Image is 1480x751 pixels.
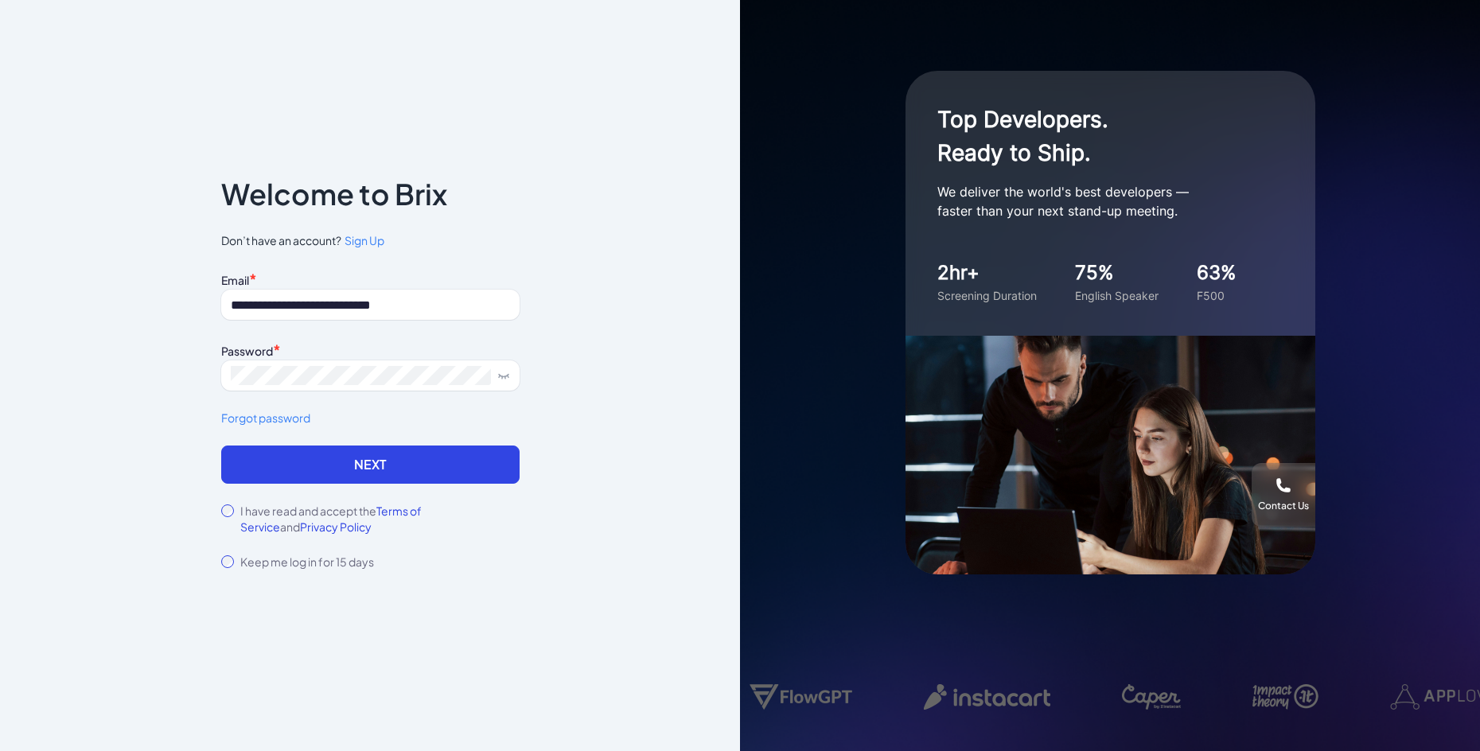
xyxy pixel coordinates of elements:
[1197,287,1237,304] div: F500
[221,181,447,207] p: Welcome to Brix
[221,344,273,358] label: Password
[221,232,520,249] span: Don’t have an account?
[1252,463,1315,527] button: Contact Us
[937,259,1037,287] div: 2hr+
[937,182,1256,220] p: We deliver the world's best developers — faster than your next stand-up meeting.
[1258,500,1309,512] div: Contact Us
[240,554,374,570] label: Keep me log in for 15 days
[1197,259,1237,287] div: 63%
[221,273,249,287] label: Email
[937,287,1037,304] div: Screening Duration
[345,233,384,247] span: Sign Up
[1075,287,1159,304] div: English Speaker
[221,410,520,426] a: Forgot password
[221,446,520,484] button: Next
[937,103,1256,169] h1: Top Developers. Ready to Ship.
[240,503,520,535] label: I have read and accept the and
[341,232,384,249] a: Sign Up
[1075,259,1159,287] div: 75%
[300,519,372,534] span: Privacy Policy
